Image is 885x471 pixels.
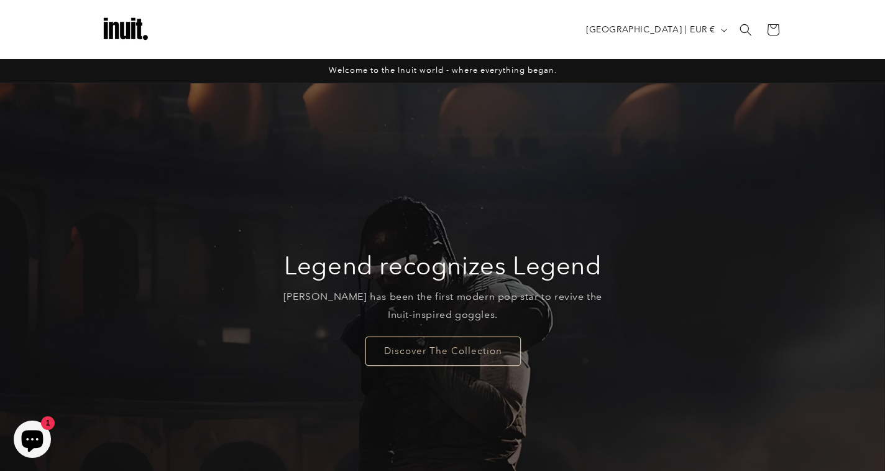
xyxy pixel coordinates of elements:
[10,421,55,461] inbox-online-store-chat: Shopify online store chat
[273,288,612,324] p: [PERSON_NAME] has been the first modern pop star to revive the Inuit-inspired goggles.
[101,59,784,83] div: Announcement
[101,5,150,55] img: Inuit Logo
[284,249,601,282] h2: Legend recognizes Legend
[732,16,759,44] summary: Search
[365,336,520,365] a: Discover The Collection
[586,23,715,36] span: [GEOGRAPHIC_DATA] | EUR €
[579,18,732,42] button: [GEOGRAPHIC_DATA] | EUR €
[329,65,557,75] span: Welcome to the Inuit world - where everything began.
